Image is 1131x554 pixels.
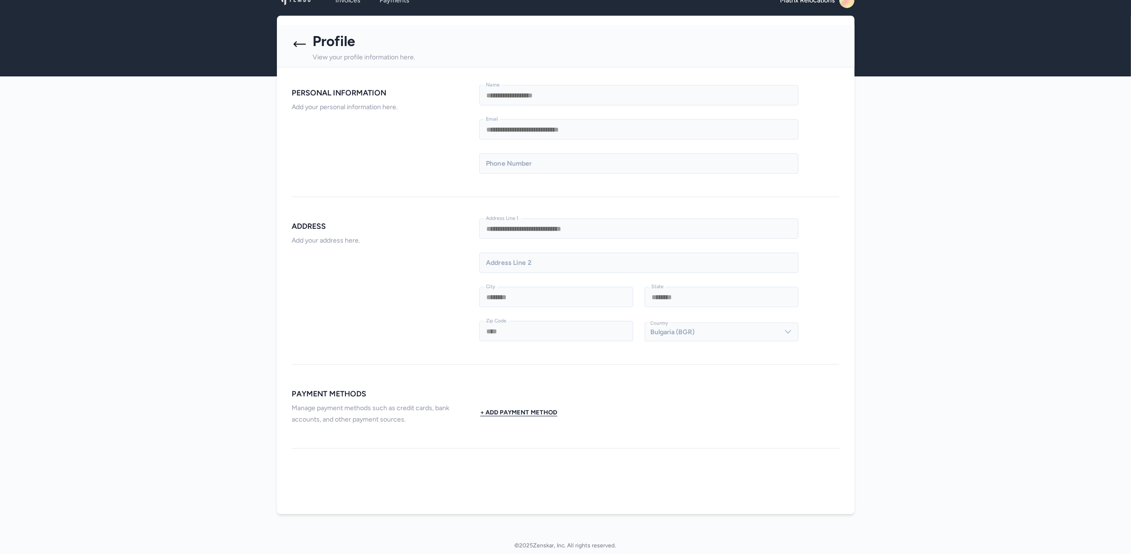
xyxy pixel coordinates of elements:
label: Address Line 1 [486,215,522,222]
p: Add your personal information here. [292,102,465,113]
p: View your profile information here. [313,52,416,63]
label: Email [486,116,502,123]
p: Manage payment methods such as credit cards, bank accounts, and other payment sources. [292,403,465,425]
label: Name [486,82,503,89]
button: + Add Payment Method [479,403,558,422]
h2: PAYMENT METHODS [292,387,465,401]
label: Zip Code [486,318,510,325]
p: Add your address here. [292,235,465,246]
button: CountryBulgaria (BGR) [645,322,798,341]
label: State [651,283,667,291]
h2: ADDRESS [292,220,465,233]
h1: Profile [313,33,458,50]
div: © 2025 Zenskar, Inc. All rights reserved. [262,537,870,554]
h2: PERSONAL INFORMATION [292,86,465,100]
span: Bulgaria (BGR) [650,327,694,337]
label: City [486,283,499,291]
